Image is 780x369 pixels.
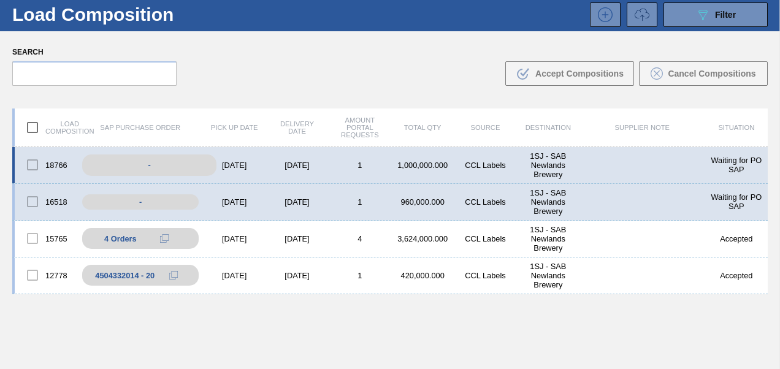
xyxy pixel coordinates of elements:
[203,197,266,207] div: [DATE]
[266,271,328,280] div: [DATE]
[104,234,137,243] span: 4 Orders
[329,161,391,170] div: 1
[517,124,579,131] div: Destination
[454,197,516,207] div: CCL Labels
[266,120,328,135] div: Delivery Date
[663,2,768,27] button: Filter
[579,124,705,131] div: Supplier Note
[203,234,266,243] div: [DATE]
[95,271,155,280] div: 4504332014 - 20
[12,44,177,61] label: Search
[535,69,624,78] span: Accept Compositions
[705,234,768,243] div: Accepted
[517,188,579,216] div: 1SJ - SAB Newlands Brewery
[517,225,579,253] div: 1SJ - SAB Newlands Brewery
[266,197,328,207] div: [DATE]
[391,234,454,243] div: 3,624,000.000
[266,161,328,170] div: [DATE]
[329,197,391,207] div: 1
[517,262,579,289] div: 1SJ - SAB Newlands Brewery
[15,262,77,288] div: 12778
[161,268,186,283] div: Copy
[329,116,391,139] div: Amount Portal Requests
[705,192,768,211] div: Waiting for PO SAP
[627,2,657,27] button: UploadTransport Information
[15,189,77,215] div: 16518
[715,10,736,20] span: Filter
[705,271,768,280] div: Accepted
[668,69,755,78] span: Cancel Compositions
[454,161,516,170] div: CCL Labels
[639,61,768,86] button: Cancel Compositions
[266,234,328,243] div: [DATE]
[391,161,454,170] div: 1,000,000.000
[329,234,391,243] div: 4
[505,61,634,86] button: Accept Compositions
[517,151,579,179] div: 1SJ - SAB Newlands Brewery
[391,124,454,131] div: Total Qty
[203,161,266,170] div: [DATE]
[82,194,199,210] div: -
[15,152,77,178] div: 18766
[705,124,768,131] div: Situation
[203,124,266,131] div: Pick up Date
[454,234,516,243] div: CCL Labels
[15,115,77,140] div: Load composition
[15,226,77,251] div: 15765
[329,271,391,280] div: 1
[454,124,516,131] div: Source
[584,2,621,27] div: New Load Composition
[82,154,216,176] div: -
[391,271,454,280] div: 420,000.000
[203,271,266,280] div: [DATE]
[621,2,657,27] div: Request volume
[705,156,768,174] div: Waiting for PO SAP
[454,271,516,280] div: CCL Labels
[152,231,177,246] div: Copy
[391,197,454,207] div: 960,000.000
[77,124,203,131] div: SAP Purchase Order
[12,7,198,21] h1: Load Composition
